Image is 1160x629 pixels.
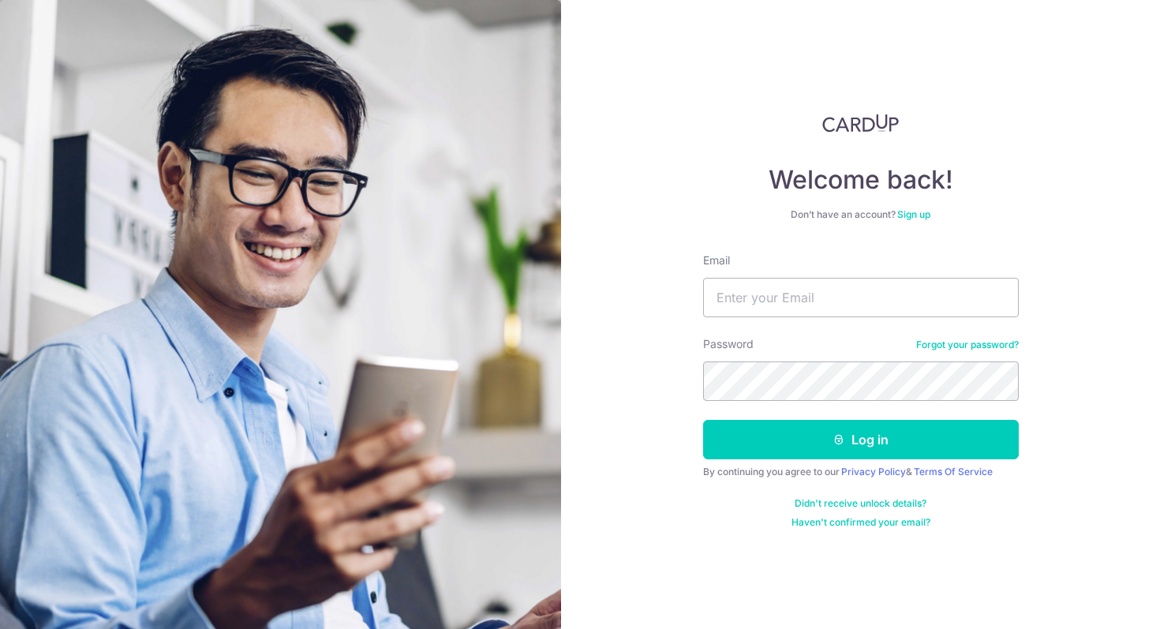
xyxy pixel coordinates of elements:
div: Don’t have an account? [703,208,1019,221]
a: Forgot your password? [916,339,1019,351]
a: Terms Of Service [914,466,993,477]
a: Sign up [897,208,930,220]
button: Log in [703,420,1019,459]
div: By continuing you agree to our & [703,466,1019,478]
label: Password [703,336,754,352]
a: Haven't confirmed your email? [791,516,930,529]
h4: Welcome back! [703,164,1019,196]
img: CardUp Logo [822,114,900,133]
label: Email [703,253,730,268]
a: Privacy Policy [841,466,906,477]
input: Enter your Email [703,278,1019,317]
a: Didn't receive unlock details? [795,497,926,510]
